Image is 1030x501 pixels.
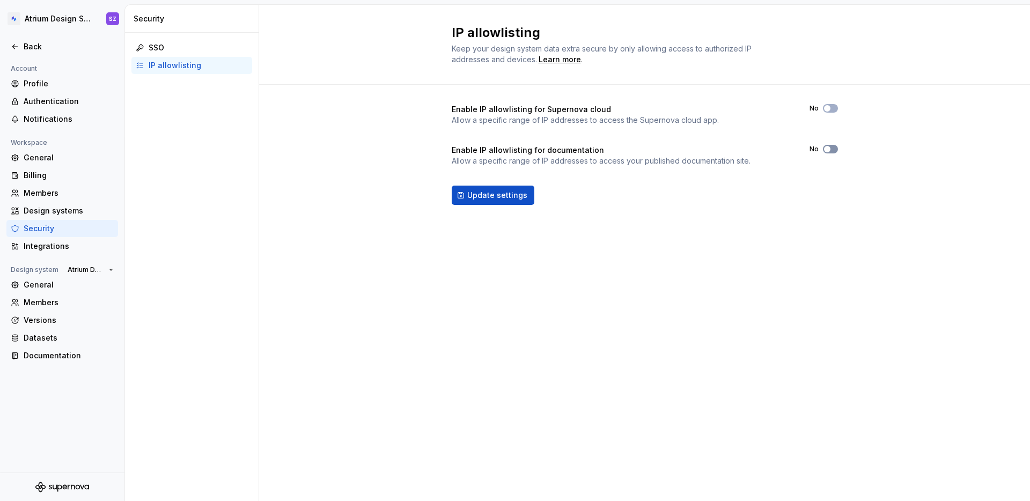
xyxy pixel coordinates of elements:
[452,145,604,156] h4: Enable IP allowlisting for documentation
[109,14,116,23] div: SZ
[131,39,252,56] a: SSO
[539,54,581,65] a: Learn more
[810,145,819,153] label: No
[452,104,611,115] h4: Enable IP allowlisting for Supernova cloud
[6,347,118,364] a: Documentation
[6,329,118,347] a: Datasets
[134,13,254,24] div: Security
[452,186,534,205] button: Update settings
[6,62,41,75] div: Account
[131,57,252,74] a: IP allowlisting
[6,38,118,55] a: Back
[149,60,248,71] div: IP allowlisting
[24,152,114,163] div: General
[35,482,89,492] svg: Supernova Logo
[452,115,719,126] p: Allow a specific range of IP addresses to access the Supernova cloud app.
[6,75,118,92] a: Profile
[68,266,105,274] span: Atrium Design System
[24,350,114,361] div: Documentation
[24,205,114,216] div: Design systems
[6,276,118,293] a: General
[25,13,93,24] div: Atrium Design System
[6,93,118,110] a: Authentication
[452,156,751,166] p: Allow a specific range of IP addresses to access your published documentation site.
[2,7,122,31] button: Atrium Design SystemSZ
[24,114,114,124] div: Notifications
[6,238,118,255] a: Integrations
[24,170,114,181] div: Billing
[24,41,114,52] div: Back
[24,223,114,234] div: Security
[537,56,583,64] span: .
[6,294,118,311] a: Members
[6,220,118,237] a: Security
[24,188,114,198] div: Members
[24,315,114,326] div: Versions
[24,96,114,107] div: Authentication
[467,190,527,201] span: Update settings
[24,241,114,252] div: Integrations
[6,167,118,184] a: Billing
[149,42,248,53] div: SSO
[810,104,819,113] label: No
[6,136,51,149] div: Workspace
[6,149,118,166] a: General
[24,297,114,308] div: Members
[6,312,118,329] a: Versions
[6,263,63,276] div: Design system
[6,110,118,128] a: Notifications
[452,24,825,41] h2: IP allowlisting
[6,202,118,219] a: Design systems
[452,44,754,64] span: Keep your design system data extra secure by only allowing access to authorized IP addresses and ...
[8,12,20,25] img: d4286e81-bf2d-465c-b469-1298f2b8eabd.png
[24,78,114,89] div: Profile
[6,185,118,202] a: Members
[24,333,114,343] div: Datasets
[24,279,114,290] div: General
